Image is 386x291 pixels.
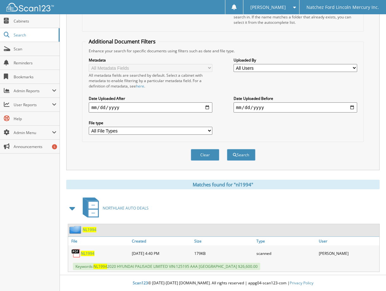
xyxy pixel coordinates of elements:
[317,237,379,245] a: User
[66,180,380,189] div: Matches found for "nl1994"
[136,83,144,89] a: here
[234,102,357,113] input: end
[86,48,360,54] div: Enhance your search for specific documents using filters such as date and file type.
[14,60,56,66] span: Reminders
[133,280,148,286] span: Scan123
[14,102,52,107] span: User Reports
[73,263,260,270] span: Keywords: 2020 HYUNDAI PALISADE LIMITED VIN:125195 AAA [GEOGRAPHIC_DATA] $26,600.00
[354,261,386,291] iframe: Chat Widget
[68,237,130,245] a: File
[234,9,357,25] div: Select a cabinet and begin typing the name of the folder you want to search in. If the name match...
[255,247,317,260] div: scanned
[89,120,212,126] label: File type
[6,3,54,11] img: scan123-logo-white.svg
[130,247,192,260] div: [DATE] 4:40 PM
[69,226,83,234] img: folder2.png
[290,280,313,286] a: Privacy Policy
[306,5,379,9] span: Natchez Ford Lincoln Mercury Inc.
[191,149,219,161] button: Clear
[14,46,56,52] span: Scan
[14,88,52,94] span: Admin Reports
[89,102,212,113] input: start
[14,116,56,121] span: Help
[86,38,159,45] legend: Additional Document Filters
[103,205,149,211] span: NORTHLAKE AUTO DEALS
[60,275,386,291] div: © [DATE]-[DATE] [DOMAIN_NAME]. All rights reserved | appg04-scan123-com |
[89,73,212,89] div: All metadata fields are searched by default. Select a cabinet with metadata to enable filtering b...
[255,237,317,245] a: Type
[89,96,212,101] label: Date Uploaded After
[71,249,81,258] img: PDF.png
[83,227,96,232] a: NL1994
[234,57,357,63] label: Uploaded By
[250,5,286,9] span: [PERSON_NAME]
[81,251,94,256] a: NL1994
[93,264,107,269] span: NL1994
[317,247,379,260] div: [PERSON_NAME]
[52,144,57,149] div: 5
[14,18,56,24] span: Cabinets
[227,149,255,161] button: Search
[193,237,255,245] a: Size
[234,96,357,101] label: Date Uploaded Before
[130,237,192,245] a: Created
[14,74,56,80] span: Bookmarks
[89,57,212,63] label: Metadata
[193,247,255,260] div: 179KB
[14,144,56,149] span: Announcements
[79,196,149,221] a: NORTHLAKE AUTO DEALS
[14,130,52,135] span: Admin Menu
[14,32,55,38] span: Search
